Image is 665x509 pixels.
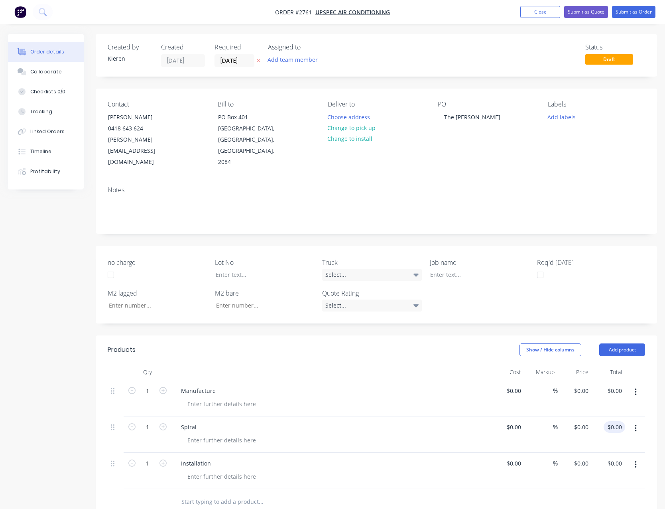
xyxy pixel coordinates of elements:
div: [PERSON_NAME][EMAIL_ADDRESS][DOMAIN_NAME] [108,134,174,168]
button: Close [520,6,560,18]
div: 0418 643 624 [108,123,174,134]
label: Truck [322,258,422,267]
div: Total [592,364,626,380]
div: Select... [322,300,422,312]
span: % [553,459,558,468]
label: Quote Rating [322,288,422,298]
button: Timeline [8,142,84,162]
label: Job name [430,258,529,267]
div: Checklists 0/0 [30,88,65,95]
span: Draft [585,54,633,64]
button: Add team member [268,54,322,65]
div: Created [161,43,205,51]
div: Kieren [108,54,151,63]
div: Products [108,345,136,355]
label: Lot No [215,258,315,267]
button: Submit as Quote [564,6,608,18]
div: Price [558,364,592,380]
div: Status [585,43,645,51]
div: Linked Orders [30,128,65,135]
button: Order details [8,42,84,62]
button: Tracking [8,102,84,122]
button: Submit as Order [612,6,655,18]
div: Timeline [30,148,51,155]
div: Required [214,43,258,51]
label: M2 lagged [108,288,207,298]
button: Change to pick up [323,122,380,133]
span: % [553,422,558,432]
button: Checklists 0/0 [8,82,84,102]
div: PO Box 401[GEOGRAPHIC_DATA], [GEOGRAPHIC_DATA], [GEOGRAPHIC_DATA], 2084 [211,111,291,168]
label: M2 bare [215,288,315,298]
div: Cost [490,364,524,380]
div: Markup [524,364,558,380]
button: Collaborate [8,62,84,82]
div: [PERSON_NAME]0418 643 624[PERSON_NAME][EMAIL_ADDRESS][DOMAIN_NAME] [101,111,181,168]
button: Add labels [543,111,580,122]
button: Profitability [8,162,84,182]
div: Deliver to [328,101,425,108]
span: % [553,386,558,395]
div: Collaborate [30,68,62,75]
span: Order #2761 - [275,8,315,16]
div: Created by [108,43,151,51]
div: PO [438,101,535,108]
button: Linked Orders [8,122,84,142]
div: Profitability [30,168,60,175]
input: Enter number... [209,300,315,312]
div: Manufacture [175,385,222,397]
button: Add product [599,343,645,356]
button: Show / Hide columns [519,343,581,356]
div: Bill to [218,101,315,108]
button: Change to install [323,133,377,144]
label: Req'd [DATE] [537,258,637,267]
div: The [PERSON_NAME] [438,111,507,123]
div: Tracking [30,108,52,115]
div: [PERSON_NAME] [108,112,174,123]
div: Qty [124,364,171,380]
label: no charge [108,258,207,267]
div: Installation [175,458,217,469]
div: Order details [30,48,64,55]
div: Contact [108,101,205,108]
a: Upspec Air Conditioning [315,8,390,16]
img: Factory [14,6,26,18]
button: Choose address [323,111,374,122]
div: Labels [548,101,645,108]
div: PO Box 401 [218,112,284,123]
input: Enter number... [102,300,207,312]
button: Add team member [264,54,322,65]
div: Assigned to [268,43,348,51]
div: [GEOGRAPHIC_DATA], [GEOGRAPHIC_DATA], [GEOGRAPHIC_DATA], 2084 [218,123,284,168]
div: Select... [322,269,422,281]
div: Spiral [175,421,203,433]
div: Notes [108,186,645,194]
